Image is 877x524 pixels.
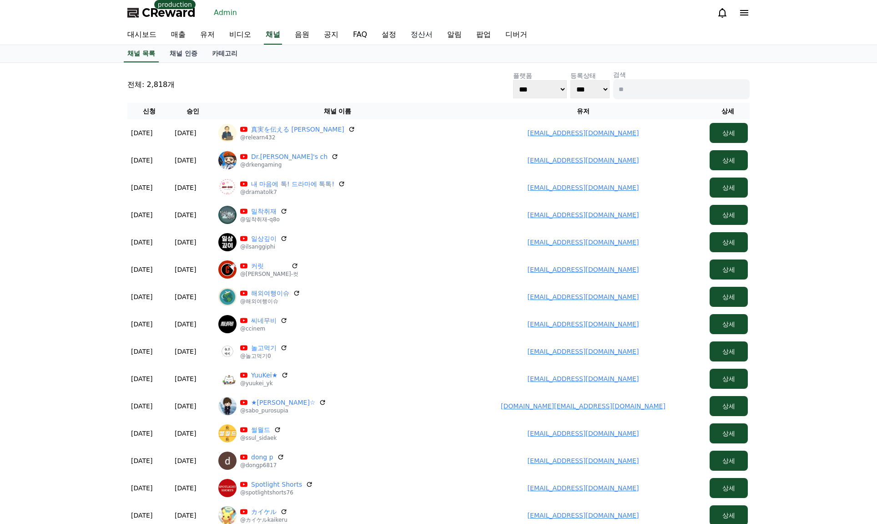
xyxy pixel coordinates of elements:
a: 대시보드 [120,25,164,45]
p: [DATE] [131,183,152,192]
a: 팝업 [469,25,498,45]
img: 썰월드 [218,424,237,443]
p: [DATE] [175,320,196,329]
span: CReward [142,5,196,20]
a: Home [3,289,60,311]
p: @spotlightshorts76 [240,489,313,496]
a: 씨네무비 [251,316,277,325]
a: 상세 [710,293,748,300]
th: 승인 [171,103,215,119]
p: [DATE] [131,238,152,247]
a: [DOMAIN_NAME][EMAIL_ADDRESS][DOMAIN_NAME] [501,402,665,410]
button: 상세 [710,178,748,198]
a: [EMAIL_ADDRESS][DOMAIN_NAME] [528,484,639,492]
p: @relearn432 [240,134,355,141]
a: 밀착취재 [251,207,277,216]
p: [DATE] [175,292,196,301]
a: [EMAIL_ADDRESS][DOMAIN_NAME] [528,266,639,273]
p: [DATE] [131,429,152,438]
p: 등록상태 [570,71,610,80]
a: 상세 [710,402,748,410]
a: 설정 [374,25,403,45]
a: [EMAIL_ADDRESS][DOMAIN_NAME] [528,512,639,519]
p: [DATE] [175,456,196,465]
p: [DATE] [131,483,152,493]
th: 신청 [127,103,171,119]
a: 상세 [710,430,748,437]
p: [DATE] [175,183,196,192]
p: [DATE] [131,511,152,520]
a: 채널 목록 [124,45,159,62]
button: 상세 [710,396,748,416]
a: 상세 [710,321,748,328]
a: 디버거 [498,25,534,45]
a: 상세 [710,348,748,355]
a: [EMAIL_ADDRESS][DOMAIN_NAME] [528,348,639,355]
p: [DATE] [175,210,196,219]
a: 상세 [710,484,748,492]
p: @놀고먹기0 [240,352,287,360]
p: @dramatolk7 [240,188,345,196]
p: 전체: 2,818개 [127,79,175,90]
p: @ilsanggiphi [240,243,287,250]
a: 상세 [710,129,748,137]
button: 상세 [710,123,748,143]
a: [EMAIL_ADDRESS][DOMAIN_NAME] [528,157,639,164]
p: [DATE] [131,292,152,301]
a: [EMAIL_ADDRESS][DOMAIN_NAME] [528,239,639,246]
a: 음원 [287,25,317,45]
img: 밀착취재 [218,206,237,224]
th: 채널 이름 [215,103,460,119]
button: 상세 [710,478,748,498]
img: Dr.KEN's ch [218,151,237,169]
button: 상세 [710,150,748,170]
p: [DATE] [131,128,152,137]
p: @sabo_purosupia [240,407,326,414]
a: 비디오 [222,25,258,45]
a: 일상깊이 [251,234,277,243]
p: @밀착취재-q8o [240,216,287,223]
a: [EMAIL_ADDRESS][DOMAIN_NAME] [528,375,639,382]
a: 알림 [440,25,469,45]
p: [DATE] [131,156,152,165]
p: [DATE] [175,347,196,356]
a: 내 마음에 톡! 드라마에 톡톡! [251,179,334,188]
p: [DATE] [175,511,196,520]
a: [EMAIL_ADDRESS][DOMAIN_NAME] [528,321,639,328]
a: 상세 [710,457,748,464]
a: Messages [60,289,117,311]
a: 상세 [710,266,748,273]
a: 상세 [710,375,748,382]
p: [DATE] [131,210,152,219]
button: 상세 [710,341,748,361]
p: [DATE] [175,238,196,247]
p: @[PERSON_NAME]-컷 [240,270,298,278]
a: 공지 [317,25,346,45]
span: Settings [135,302,157,310]
a: Dr.[PERSON_NAME]'s ch [251,152,328,161]
a: 채널 인증 [162,45,205,62]
a: 썰월드 [251,425,270,434]
img: Spotlight Shorts [218,479,237,497]
p: @drkengaming [240,161,338,168]
a: 놀고먹기 [251,343,277,352]
p: [DATE] [175,128,196,137]
a: Admin [210,5,241,20]
th: 상세 [706,103,750,119]
a: [EMAIL_ADDRESS][DOMAIN_NAME] [528,211,639,219]
p: [DATE] [175,374,196,383]
a: 카테고리 [205,45,245,62]
button: 상세 [710,423,748,443]
span: Messages [76,303,102,310]
img: 내 마음에 톡! 드라마에 톡톡! [218,178,237,197]
a: dong p [251,453,273,462]
p: @해외여행이슈 [240,298,300,305]
a: ★[PERSON_NAME]☆ [251,398,315,407]
p: @カイケルkaikeru [240,516,287,524]
a: 유저 [193,25,222,45]
p: [DATE] [175,483,196,493]
p: [DATE] [131,456,152,465]
img: 커릿 [218,260,237,279]
a: 상세 [710,211,748,219]
a: YuuKei★ [251,371,277,380]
